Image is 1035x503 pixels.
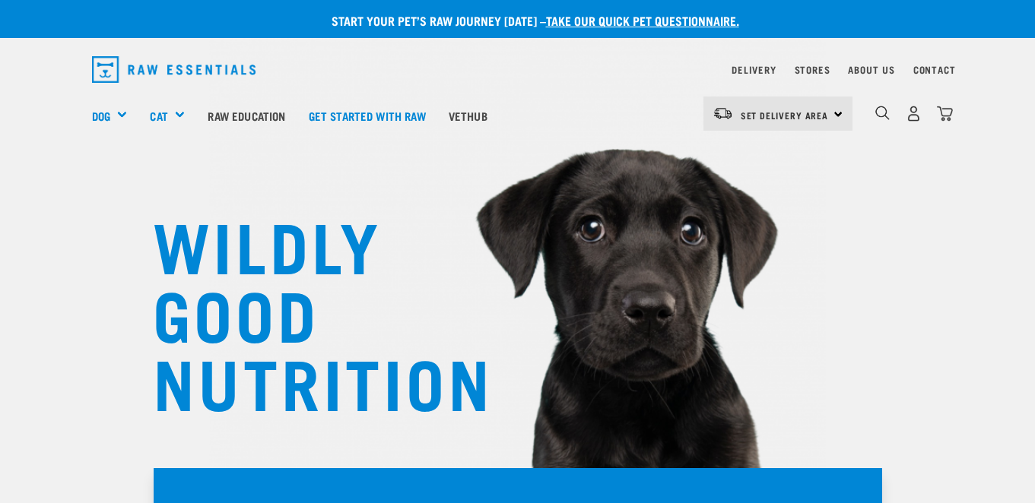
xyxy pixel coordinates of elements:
a: Contact [913,67,956,72]
nav: dropdown navigation [80,50,956,89]
img: home-icon-1@2x.png [875,106,890,120]
a: Get started with Raw [297,85,437,146]
a: Delivery [732,67,776,72]
a: Stores [795,67,830,72]
a: Raw Education [196,85,297,146]
span: Set Delivery Area [741,112,829,118]
img: home-icon@2x.png [937,106,953,122]
a: Cat [150,107,167,125]
img: van-moving.png [713,106,733,120]
img: user.png [906,106,922,122]
a: About Us [848,67,894,72]
a: take our quick pet questionnaire. [546,17,739,24]
a: Vethub [437,85,499,146]
h1: WILDLY GOOD NUTRITION [153,209,457,414]
a: Dog [92,107,110,125]
img: Raw Essentials Logo [92,56,256,83]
